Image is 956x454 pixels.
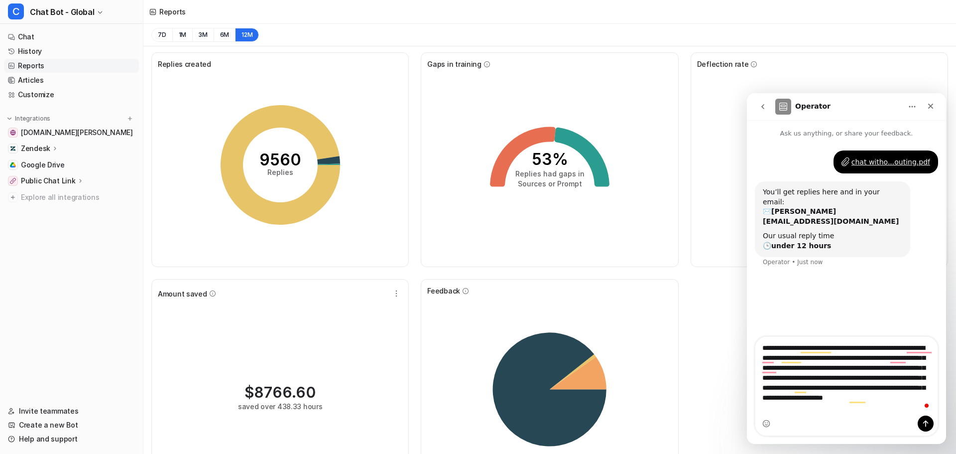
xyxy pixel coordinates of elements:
a: Customize [4,88,139,102]
a: price-agg-sandy.vercel.app[DOMAIN_NAME][PERSON_NAME] [4,126,139,140]
button: 1M [172,28,193,42]
span: Google Drive [21,160,65,170]
div: $ [244,383,316,401]
tspan: 53% [531,150,568,169]
span: Replies created [158,59,211,69]
a: Invite teammates [4,404,139,418]
img: expand menu [6,115,13,122]
a: Help and support [4,432,139,446]
p: Zendesk [21,144,50,153]
a: Google DriveGoogle Drive [4,158,139,172]
div: saved over 438.33 hours [238,401,323,412]
tspan: Replies had gaps in [515,169,584,178]
span: Gaps in training [427,59,481,69]
tspan: Sources or Prompt [517,179,582,188]
img: Public Chat Link [10,178,16,184]
p: Integrations [15,115,50,123]
a: Chat [4,30,139,44]
span: [DOMAIN_NAME][PERSON_NAME] [21,128,133,138]
span: Feedback [427,286,460,296]
a: Articles [4,73,139,87]
span: Explore all integrations [21,189,135,205]
img: explore all integrations [8,192,18,202]
tspan: 9560 [259,150,301,169]
span: C [8,3,24,19]
button: Integrations [4,114,53,124]
button: 12M [235,28,259,42]
button: 6M [214,28,236,42]
button: 7D [151,28,172,42]
a: Reports [4,59,139,73]
a: Create a new Bot [4,418,139,432]
img: price-agg-sandy.vercel.app [10,130,16,136]
p: Public Chat Link [21,176,76,186]
img: menu_add.svg [126,115,133,122]
tspan: Replies [267,168,293,176]
div: Reports [159,6,186,17]
span: Deflection rate [697,59,749,69]
iframe: To enrich screen reader interactions, please activate Accessibility in Grammarly extension settings [747,93,946,444]
img: Zendesk [10,146,16,151]
img: Google Drive [10,162,16,168]
a: Explore all integrations [4,190,139,204]
button: 3M [192,28,214,42]
span: 8766.60 [254,383,316,401]
a: History [4,44,139,58]
span: Chat Bot - Global [30,5,94,19]
span: Amount saved [158,289,207,299]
